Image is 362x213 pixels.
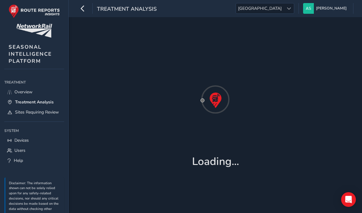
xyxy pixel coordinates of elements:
img: diamond-layout [303,3,314,14]
a: Users [4,145,64,155]
button: [PERSON_NAME] [303,3,349,14]
span: Sites Requiring Review [15,109,59,115]
span: Devices [14,137,29,143]
span: [PERSON_NAME] [316,3,347,14]
a: Treatment Analysis [4,97,64,107]
a: Help [4,155,64,166]
span: Overview [14,89,33,95]
span: [GEOGRAPHIC_DATA] [236,3,284,13]
span: SEASONAL INTELLIGENCE PLATFORM [9,43,52,65]
span: Treatment Analysis [15,99,54,105]
img: customer logo [16,24,52,38]
span: Help [14,158,23,163]
div: System [4,126,64,135]
div: Open Intercom Messenger [341,192,356,207]
h1: Loading... [192,155,239,168]
a: Overview [4,87,64,97]
img: rr logo [9,4,60,18]
span: Users [14,148,25,153]
a: Devices [4,135,64,145]
div: Treatment [4,78,64,87]
a: Sites Requiring Review [4,107,64,117]
span: Treatment Analysis [97,5,157,14]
